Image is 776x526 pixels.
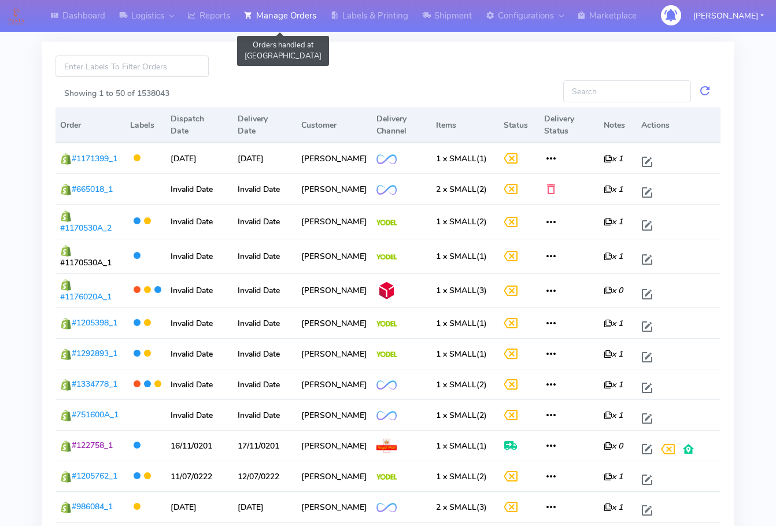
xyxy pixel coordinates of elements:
td: 12/07/0222 [233,461,297,491]
input: Enter Labels To Filter Orders [56,55,209,77]
img: Yodel [376,351,397,357]
span: 1 x SMALL [436,153,476,164]
td: Invalid Date [233,308,297,338]
span: #1170530A_2 [60,223,112,234]
span: #1205398_1 [72,317,117,328]
span: (3) [436,285,487,296]
th: Customer [297,108,372,143]
span: #1171399_1 [72,153,117,164]
img: Yodel [376,474,397,480]
span: 1 x SMALL [436,349,476,360]
span: #122758_1 [72,440,113,451]
span: (1) [436,251,487,262]
span: 1 x SMALL [436,440,476,451]
i: x 1 [604,349,623,360]
td: [PERSON_NAME] [297,273,372,308]
span: 2 x SMALL [436,502,476,513]
span: (1) [436,153,487,164]
td: Invalid Date [166,399,232,430]
th: Notes [599,108,637,143]
i: x 0 [604,440,623,451]
label: Showing 1 to 50 of 1538043 [64,87,169,99]
span: 1 x SMALL [436,471,476,482]
td: 11/07/0222 [166,461,232,491]
img: OnFleet [376,411,397,421]
td: [PERSON_NAME] [297,399,372,430]
i: x 1 [604,153,623,164]
img: Yodel [376,220,397,225]
td: [PERSON_NAME] [297,239,372,273]
td: Invalid Date [166,273,232,308]
th: Status [499,108,539,143]
span: 1 x SMALL [436,251,476,262]
td: [PERSON_NAME] [297,491,372,522]
th: Delivery Status [539,108,599,143]
span: #1205762_1 [72,471,117,481]
td: Invalid Date [166,173,232,204]
span: #1176020A_1 [60,291,112,302]
th: Items [431,108,499,143]
i: x 1 [604,471,623,482]
td: [PERSON_NAME] [297,173,372,204]
td: Invalid Date [166,204,232,239]
i: x 1 [604,251,623,262]
span: (1) [436,349,487,360]
td: [DATE] [166,143,232,173]
span: (3) [436,502,487,513]
td: [PERSON_NAME] [297,461,372,491]
td: [DATE] [233,143,297,173]
i: x 1 [604,184,623,195]
button: [PERSON_NAME] [685,4,773,28]
th: Order [56,108,125,143]
span: (1) [436,440,487,451]
span: #1170530A_1 [60,257,112,268]
td: Invalid Date [233,204,297,239]
span: (1) [436,318,487,329]
td: [PERSON_NAME] [297,369,372,399]
img: Yodel [376,321,397,327]
img: Yodel [376,254,397,260]
img: OnFleet [376,185,397,195]
span: (2) [436,184,487,195]
i: x 0 [604,285,623,296]
i: x 1 [604,379,623,390]
td: [PERSON_NAME] [297,430,372,461]
td: Invalid Date [233,338,297,369]
td: [DATE] [233,491,297,522]
img: OnFleet [376,154,397,164]
th: Delivery Channel [372,108,431,143]
td: 16/11/0201 [166,430,232,461]
span: (2) [436,471,487,482]
i: x 1 [604,216,623,227]
th: Delivery Date [233,108,297,143]
td: Invalid Date [233,399,297,430]
img: Royal Mail [376,439,397,453]
span: #665018_1 [72,184,113,195]
span: #986084_1 [72,501,113,512]
td: Invalid Date [233,273,297,308]
span: 1 x SMALL [436,379,476,390]
td: Invalid Date [166,308,232,338]
span: 1 x SMALL [436,285,476,296]
td: Invalid Date [233,173,297,204]
span: 1 x SMALL [436,410,476,421]
td: Invalid Date [233,369,297,399]
td: [PERSON_NAME] [297,143,372,173]
td: [DATE] [166,491,232,522]
td: Invalid Date [166,369,232,399]
td: Invalid Date [166,338,232,369]
i: x 1 [604,502,623,513]
td: [PERSON_NAME] [297,308,372,338]
i: x 1 [604,410,623,421]
td: Invalid Date [166,239,232,273]
img: OnFleet [376,380,397,390]
input: Search [563,80,692,102]
td: Invalid Date [233,239,297,273]
img: OnFleet [376,503,397,513]
span: (2) [436,410,487,421]
span: #1334778_1 [72,379,117,390]
span: 2 x SMALL [436,184,476,195]
span: (2) [436,379,487,390]
span: #751600A_1 [72,409,119,420]
span: (2) [436,216,487,227]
